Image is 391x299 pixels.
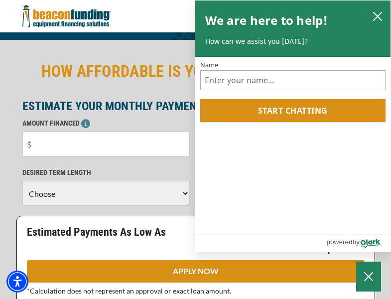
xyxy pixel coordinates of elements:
div: Accessibility Menu [6,271,28,293]
h2: HOW AFFORDABLE IS YOUR NEXT TOW TRUCK? [22,60,369,83]
a: APPLY NOW [27,260,365,283]
span: by [353,236,360,248]
button: Start chatting [200,99,386,122]
p: DESIRED TERM LENGTH [22,166,190,178]
p: ESTIMATE YOUR MONTHLY PAYMENT [22,100,369,112]
button: Close Chatbox [356,262,381,292]
p: AMOUNT FINANCED [22,117,190,129]
input: $ [22,132,190,156]
p: How can we assist you [DATE]? [205,36,381,46]
span: powered [326,236,352,248]
button: close chatbox [370,9,386,23]
span: *Calculation does not represent an approval or exact loan amount. [27,287,231,295]
p: Estimated Payments As Low As [27,226,190,238]
a: Powered by Olark [326,235,391,252]
h2: We are here to help! [205,10,328,30]
input: Name [200,70,386,90]
label: Name [200,62,386,68]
